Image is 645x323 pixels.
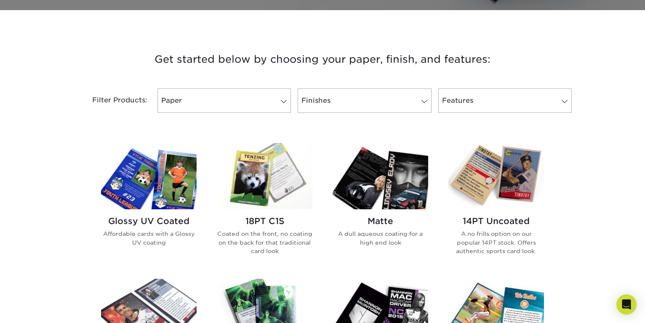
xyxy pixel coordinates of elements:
h3: Get started below by choosing your paper, finish, and features: [76,40,569,78]
div: Open Intercom Messenger [616,294,637,315]
h2: Glossy UV Coated [101,216,197,226]
img: 18PT C1S Trading Cards [217,143,312,209]
h2: 18PT C1S [217,216,312,226]
a: Finishes [298,88,431,113]
h2: Matte [333,216,428,226]
h2: 14PT Uncoated [448,216,544,226]
img: 14PT Uncoated Trading Cards [448,143,544,209]
img: Glossy UV Coated Trading Cards [101,143,197,209]
iframe: Google Customer Reviews [2,297,72,320]
p: Coated on the front, no coating on the back for that traditional card look [217,230,312,255]
img: Matte Trading Cards [333,143,428,209]
a: 14PT Uncoated Trading Cards 14PT Uncoated A no frills option on our popular 14PT stock. Offers au... [448,143,544,269]
a: 18PT C1S Trading Cards 18PT C1S Coated on the front, no coating on the back for that traditional ... [217,143,312,269]
p: Affordable cards with a Glossy UV coating [101,230,197,247]
p: A dull aqueous coating for a high end look [333,230,428,247]
a: Glossy UV Coated Trading Cards Glossy UV Coated Affordable cards with a Glossy UV coating [101,143,197,269]
p: A no frills option on our popular 14PT stock. Offers authentic sports card look. [448,230,544,255]
div: Filter Products: [70,88,154,113]
a: Matte Trading Cards Matte A dull aqueous coating for a high end look [333,143,428,269]
a: Features [438,88,572,113]
a: Paper [157,88,291,113]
